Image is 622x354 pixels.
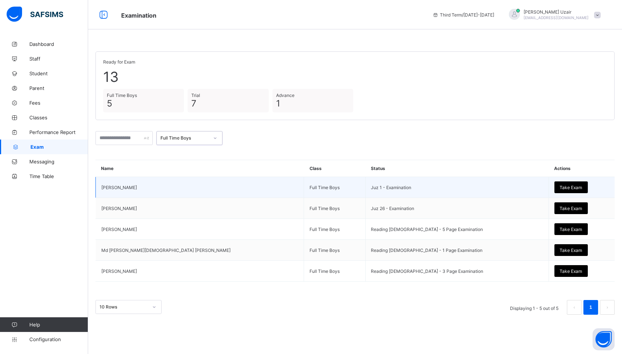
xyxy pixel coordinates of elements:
[103,68,607,85] span: 13
[107,98,180,109] span: 5
[29,322,88,328] span: Help
[29,336,88,342] span: Configuration
[365,160,549,177] th: Status
[524,9,589,15] span: [PERSON_NAME] Uzair
[29,129,88,135] span: Performance Report
[29,85,88,91] span: Parent
[304,261,365,282] td: Full Time Boys
[96,177,304,198] td: [PERSON_NAME]
[560,248,582,253] span: Take Exam
[600,300,615,315] li: 下一页
[29,173,88,179] span: Time Table
[191,93,265,98] span: Trial
[587,303,594,312] a: 1
[304,198,365,219] td: Full Time Boys
[29,56,88,62] span: Staff
[121,12,156,19] span: Examination
[524,15,589,20] span: [EMAIL_ADDRESS][DOMAIN_NAME]
[593,328,615,350] button: Open asap
[304,219,365,240] td: Full Time Boys
[96,198,304,219] td: [PERSON_NAME]
[567,300,582,315] li: 上一页
[549,160,615,177] th: Actions
[96,219,304,240] td: [PERSON_NAME]
[502,9,604,21] div: SheikhUzair
[29,159,88,165] span: Messaging
[96,160,304,177] th: Name
[583,300,598,315] li: 1
[304,240,365,261] td: Full Time Boys
[365,198,549,219] td: Juz 26 - Examination
[567,300,582,315] button: prev page
[304,177,365,198] td: Full Time Boys
[29,41,88,47] span: Dashboard
[29,71,88,76] span: Student
[365,240,549,261] td: Reading [DEMOGRAPHIC_DATA] - 1 Page Examination
[96,240,304,261] td: Md [PERSON_NAME][DEMOGRAPHIC_DATA] [PERSON_NAME]
[276,93,350,98] span: Advance
[560,206,582,211] span: Take Exam
[560,185,582,190] span: Take Exam
[433,12,494,18] span: session/term information
[29,100,88,106] span: Fees
[191,98,265,109] span: 7
[29,115,88,120] span: Classes
[100,304,148,310] div: 10 Rows
[103,59,607,65] span: Ready for Exam
[365,261,549,282] td: Reading [DEMOGRAPHIC_DATA] - 3 Page Examination
[30,144,88,150] span: Exam
[560,227,582,232] span: Take Exam
[600,300,615,315] button: next page
[160,136,209,141] div: Full Time Boys
[276,98,350,109] span: 1
[96,261,304,282] td: [PERSON_NAME]
[560,268,582,274] span: Take Exam
[505,300,564,315] li: Displaying 1 - 5 out of 5
[304,160,365,177] th: Class
[107,93,180,98] span: Full Time Boys
[365,177,549,198] td: Juz 1 - Examination
[7,7,63,22] img: safsims
[365,219,549,240] td: Reading [DEMOGRAPHIC_DATA] - 5 Page Examination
